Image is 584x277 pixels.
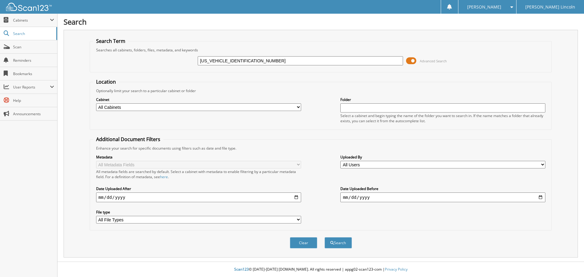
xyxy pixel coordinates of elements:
label: Folder [340,97,545,102]
button: Clear [290,237,317,248]
legend: Search Term [93,38,128,44]
h1: Search [64,17,578,27]
a: Privacy Policy [385,267,408,272]
div: Enhance your search for specific documents using filters such as date and file type. [93,146,549,151]
legend: Additional Document Filters [93,136,163,143]
span: User Reports [13,85,50,90]
span: Cabinets [13,18,50,23]
div: Searches all cabinets, folders, files, metadata, and keywords [93,47,549,53]
label: File type [96,209,301,215]
span: [PERSON_NAME] Lincoln [525,5,575,9]
a: here [160,174,168,179]
div: All metadata fields are searched by default. Select a cabinet with metadata to enable filtering b... [96,169,301,179]
input: start [96,192,301,202]
span: Reminders [13,58,54,63]
span: Announcements [13,111,54,116]
img: scan123-logo-white.svg [6,3,52,11]
span: Scan123 [234,267,249,272]
input: end [340,192,545,202]
span: [PERSON_NAME] [467,5,501,9]
label: Metadata [96,154,301,160]
span: Advanced Search [420,59,447,63]
label: Cabinet [96,97,301,102]
span: Bookmarks [13,71,54,76]
legend: Location [93,78,119,85]
div: Optionally limit your search to a particular cabinet or folder [93,88,549,93]
div: Select a cabinet and begin typing the name of the folder you want to search in. If the name match... [340,113,545,123]
span: Scan [13,44,54,50]
div: © [DATE]-[DATE] [DOMAIN_NAME]. All rights reserved | appg02-scan123-com | [57,262,584,277]
span: Search [13,31,53,36]
label: Date Uploaded Before [340,186,545,191]
label: Uploaded By [340,154,545,160]
label: Date Uploaded After [96,186,301,191]
button: Search [325,237,352,248]
iframe: Chat Widget [554,248,584,277]
span: Help [13,98,54,103]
